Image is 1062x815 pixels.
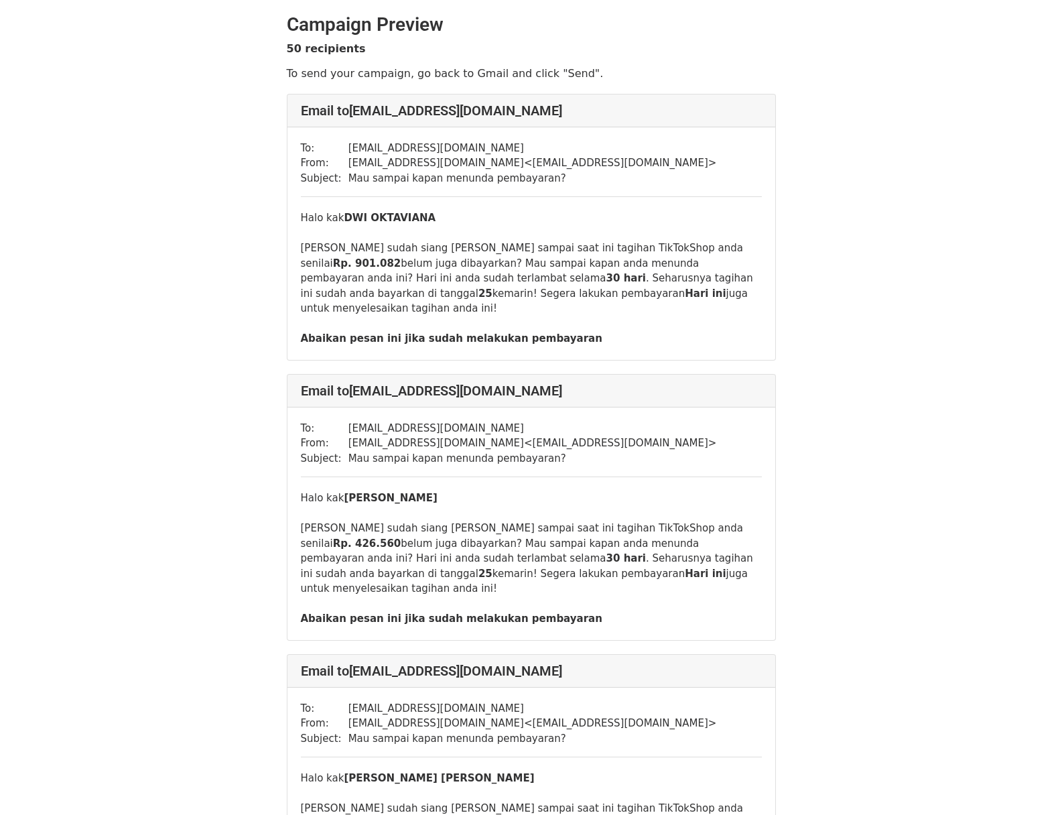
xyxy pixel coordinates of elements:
strong: 50 recipients [287,42,366,55]
b: 30 hari [606,552,646,564]
td: [EMAIL_ADDRESS][DOMAIN_NAME] < [EMAIL_ADDRESS][DOMAIN_NAME] > [348,155,717,171]
td: [EMAIL_ADDRESS][DOMAIN_NAME] [348,701,717,716]
h2: Campaign Preview [287,13,776,36]
div: [PERSON_NAME] sudah siang [PERSON_NAME] sampai saat ini tagihan TikTokShop anda senilai belum jug... [301,521,762,627]
td: [EMAIL_ADDRESS][DOMAIN_NAME] < [EMAIL_ADDRESS][DOMAIN_NAME] > [348,716,717,731]
td: [EMAIL_ADDRESS][DOMAIN_NAME] [348,421,717,436]
td: To: [301,141,348,156]
td: From: [301,716,348,731]
h4: Email to [EMAIL_ADDRESS][DOMAIN_NAME] [301,383,762,399]
b: 30 hari [606,272,646,284]
h4: Email to [EMAIL_ADDRESS][DOMAIN_NAME] [301,663,762,679]
b: Abaikan pesan ini jika sudah melakukan pembayaran [301,332,602,344]
td: From: [301,155,348,171]
b: Rp. 426.560 [333,538,401,550]
td: To: [301,701,348,716]
b: Hari ini [685,568,726,580]
div: [PERSON_NAME] sudah siang [PERSON_NAME] sampai saat ini tagihan TikTokShop anda senilai belum jug... [301,241,762,347]
h4: Email to [EMAIL_ADDRESS][DOMAIN_NAME] [301,103,762,119]
b: [PERSON_NAME] [344,492,437,504]
td: [EMAIL_ADDRESS][DOMAIN_NAME] < [EMAIL_ADDRESS][DOMAIN_NAME] > [348,436,717,451]
b: Abaikan pesan ini jika sudah melakukan pembayaran [301,613,602,625]
b: Hari ini [685,288,726,300]
b: DWI OKTAVIANA [344,212,436,224]
td: Subject: [301,451,348,466]
b: 25 [478,568,492,580]
p: To send your campaign, go back to Gmail and click "Send". [287,66,776,80]
b: [PERSON_NAME] [PERSON_NAME] [344,772,534,784]
td: Subject: [301,171,348,186]
div: Halo kak [301,210,762,347]
td: Mau sampai kapan menunda pembayaran? [348,171,717,186]
td: From: [301,436,348,451]
div: Halo kak [301,491,762,627]
td: Mau sampai kapan menunda pembayaran? [348,451,717,466]
td: Mau sampai kapan menunda pembayaran? [348,731,717,747]
b: 25 [478,288,492,300]
td: Subject: [301,731,348,747]
td: [EMAIL_ADDRESS][DOMAIN_NAME] [348,141,717,156]
td: To: [301,421,348,436]
b: Rp. 901.082 [333,257,401,269]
